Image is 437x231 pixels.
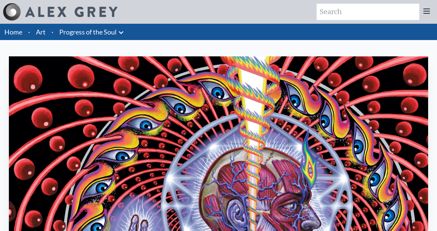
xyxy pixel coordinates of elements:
[36,27,46,37] a: Art
[59,27,117,37] a: Progress of the Soul
[49,24,56,40] li: ·
[4,28,22,36] a: Home
[317,4,419,20] input: Search
[25,24,33,40] li: ·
